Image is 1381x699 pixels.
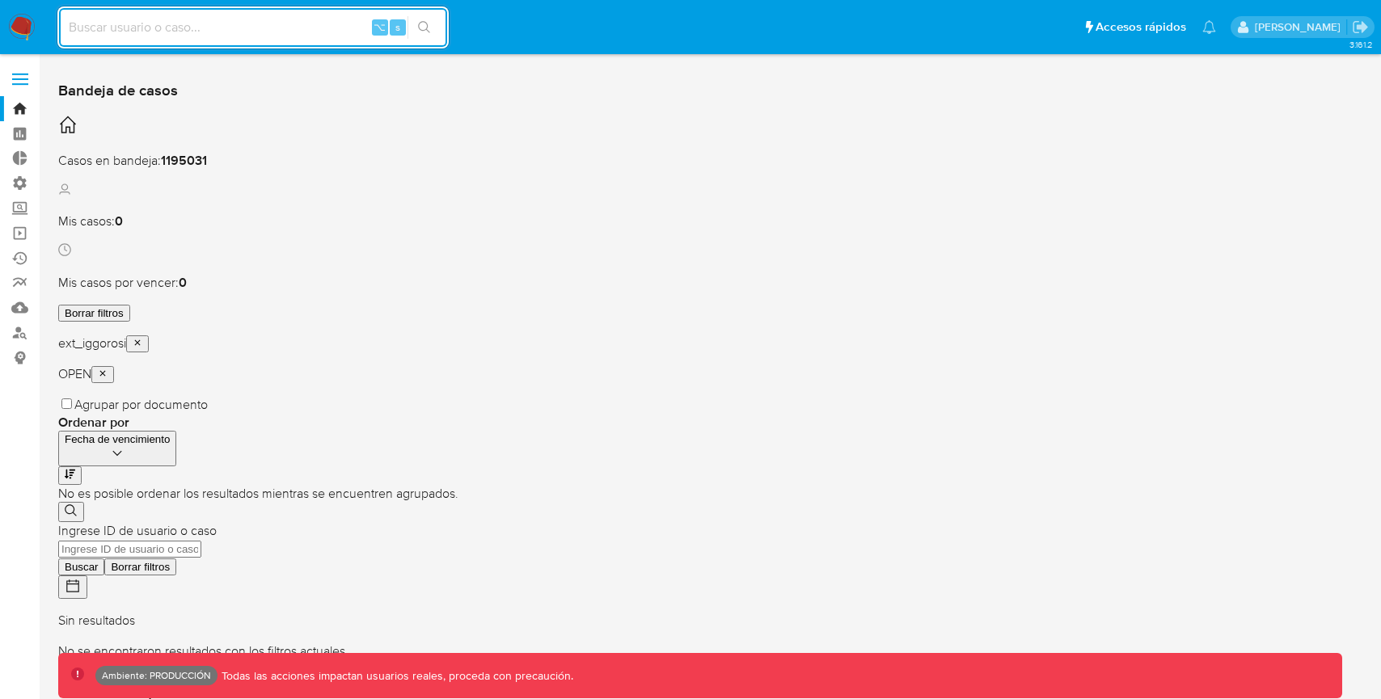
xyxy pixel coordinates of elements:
span: ⌥ [374,19,386,35]
button: search-icon [408,16,441,39]
p: Todas las acciones impactan usuarios reales, proceda con precaución. [217,668,573,684]
span: Accesos rápidos [1096,19,1186,36]
p: Ambiente: PRODUCCIÓN [102,672,211,679]
a: Notificaciones [1202,20,1216,34]
span: s [395,19,400,35]
p: ext_iggorosi@mercadolibre.com [1255,19,1346,35]
a: Salir [1352,19,1369,36]
input: Buscar usuario o caso... [59,17,447,38]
